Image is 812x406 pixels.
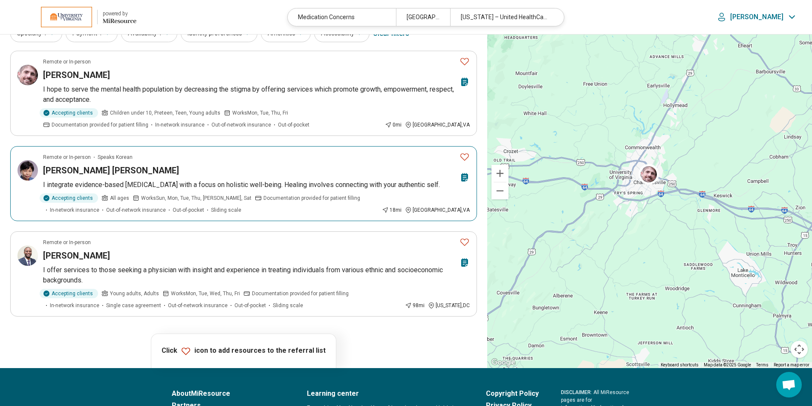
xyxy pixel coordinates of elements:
span: Works Mon, Tue, Thu, Fri [232,109,288,117]
p: I integrate evidence-based [MEDICAL_DATA] with a focus on holistic well-being. Healing involves c... [43,180,470,190]
p: I hope to serve the mental health population by decreasing the stigma by offering services which ... [43,84,470,105]
span: Out-of-pocket [278,121,309,129]
button: Zoom out [491,182,509,199]
button: Favorite [456,53,473,70]
button: Favorite [456,233,473,251]
div: Medication Concerns [288,9,396,26]
button: Zoom in [491,165,509,182]
p: Remote or In-person [43,239,91,246]
span: Out-of-network insurance [211,121,271,129]
p: Click icon to add resources to the referral list [162,346,326,356]
p: Remote or In-person [43,58,91,66]
div: 98 mi [405,302,425,309]
span: In-network insurance [50,302,99,309]
span: In-network insurance [155,121,205,129]
span: Documentation provided for patient filling [263,194,360,202]
a: Terms [756,363,769,367]
p: Remote or In-person [43,153,91,161]
h3: [PERSON_NAME] [PERSON_NAME] [43,164,179,176]
h3: [PERSON_NAME] [43,69,110,81]
a: Open chat [776,372,802,397]
div: Accepting clients [40,289,98,298]
span: All ages [110,194,129,202]
span: Young adults, Adults [110,290,159,297]
span: Works Sun, Mon, Tue, Thu, [PERSON_NAME], Sat [141,194,251,202]
span: Single case agreement [106,302,161,309]
img: University of Virginia [41,7,92,27]
span: Documentation provided for patient filling [252,290,349,297]
img: Google [489,357,517,368]
span: Out-of-network insurance [168,302,228,309]
span: Out-of-pocket [173,206,204,214]
span: Documentation provided for patient filling [52,121,148,129]
div: 18 mi [382,206,402,214]
div: [GEOGRAPHIC_DATA] , VA [405,121,470,129]
div: powered by [103,10,136,17]
span: Sliding scale [273,302,303,309]
a: Learning center [307,389,464,399]
a: Copyright Policy [486,389,539,399]
span: Out-of-pocket [234,302,266,309]
a: AboutMiResource [172,389,285,399]
h3: [PERSON_NAME] [43,250,110,262]
span: Map data ©2025 Google [704,363,751,367]
span: Children under 10, Preteen, Teen, Young adults [110,109,220,117]
a: University of Virginiapowered by [14,7,136,27]
button: Keyboard shortcuts [661,362,699,368]
button: Map camera controls [791,341,808,358]
span: In-network insurance [50,206,99,214]
div: Accepting clients [40,193,98,203]
div: 0 mi [385,121,402,129]
a: Report a map error [774,363,809,367]
div: Accepting clients [40,108,98,118]
div: [US_STATE] – United HealthCare Student Resources [450,9,558,26]
span: Speaks Korean [98,153,133,161]
span: Out-of-network insurance [106,206,166,214]
a: Open this area in Google Maps (opens a new window) [489,357,517,368]
span: DISCLAIMER [561,389,591,395]
p: I offer services to those seeking a physician with insight and experience in treating individuals... [43,265,470,285]
button: Favorite [456,148,473,166]
span: Works Mon, Tue, Wed, Thu, Fri [171,290,240,297]
div: [US_STATE] , DC [428,302,470,309]
div: [GEOGRAPHIC_DATA] , VA [405,206,470,214]
span: Sliding scale [211,206,241,214]
p: [PERSON_NAME] [730,13,783,21]
div: [GEOGRAPHIC_DATA], [GEOGRAPHIC_DATA] [396,9,450,26]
